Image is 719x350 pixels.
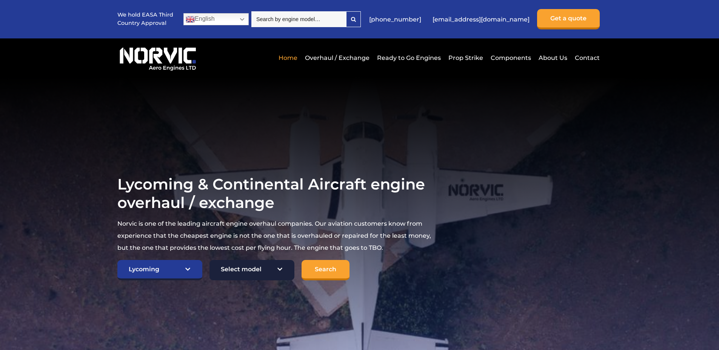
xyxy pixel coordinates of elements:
[183,13,249,25] a: English
[117,218,432,254] p: Norvic is one of the leading aircraft engine overhaul companies. Our aviation customers know from...
[446,49,485,67] a: Prop Strike
[537,9,600,29] a: Get a quote
[489,49,533,67] a: Components
[302,260,349,280] input: Search
[429,10,533,29] a: [EMAIL_ADDRESS][DOMAIN_NAME]
[117,11,174,27] p: We hold EASA Third Country Approval
[277,49,299,67] a: Home
[117,175,432,212] h1: Lycoming & Continental Aircraft engine overhaul / exchange
[573,49,600,67] a: Contact
[117,44,198,71] img: Norvic Aero Engines logo
[251,11,346,27] input: Search by engine model…
[186,15,195,24] img: en
[303,49,371,67] a: Overhaul / Exchange
[375,49,443,67] a: Ready to Go Engines
[537,49,569,67] a: About Us
[365,10,425,29] a: [PHONE_NUMBER]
